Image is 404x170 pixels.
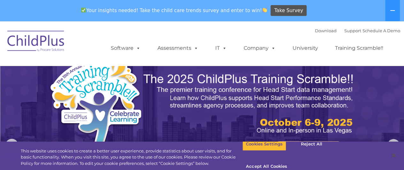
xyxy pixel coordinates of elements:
[271,5,307,16] a: Take Survey
[79,4,270,17] span: Your insights needed! Take the child care trends survey and enter to win!
[362,28,400,33] a: Schedule A Demo
[315,28,337,33] a: Download
[315,28,400,33] font: |
[286,42,324,55] a: University
[4,26,68,58] img: ChildPlus by Procare Solutions
[274,5,303,16] span: Take Survey
[151,42,205,55] a: Assessments
[274,141,343,159] a: Learn More
[329,42,390,55] a: Training Scramble!!
[89,42,108,47] span: Last name
[242,137,286,151] button: Cookies Settings
[81,8,86,12] img: ✅
[209,42,233,55] a: IT
[21,148,242,167] div: This website uses cookies to create a better user experience, provide statistics about user visit...
[237,42,282,55] a: Company
[104,42,147,55] a: Software
[89,68,116,73] span: Phone number
[387,148,401,162] button: Close
[262,8,267,12] img: 👏
[292,137,332,151] button: Reject All
[344,28,361,33] a: Support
